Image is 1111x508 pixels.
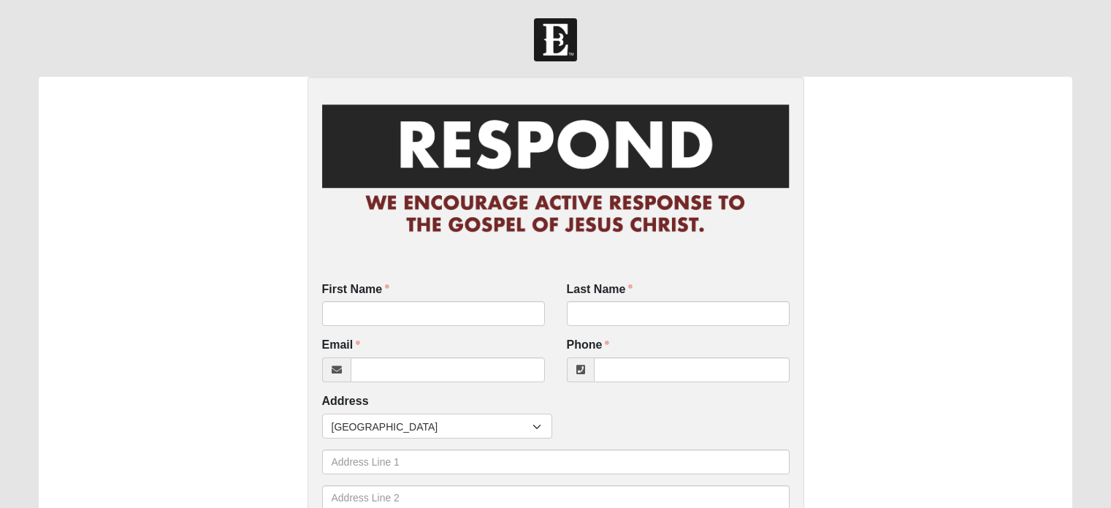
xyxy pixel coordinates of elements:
label: Last Name [567,281,633,298]
img: RespondCardHeader.png [322,91,790,248]
label: Email [322,337,361,354]
span: [GEOGRAPHIC_DATA] [332,414,532,439]
label: First Name [322,281,390,298]
input: Address Line 1 [322,450,790,474]
label: Address [322,393,369,410]
img: Church of Eleven22 Logo [534,18,577,61]
label: Phone [567,337,610,354]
